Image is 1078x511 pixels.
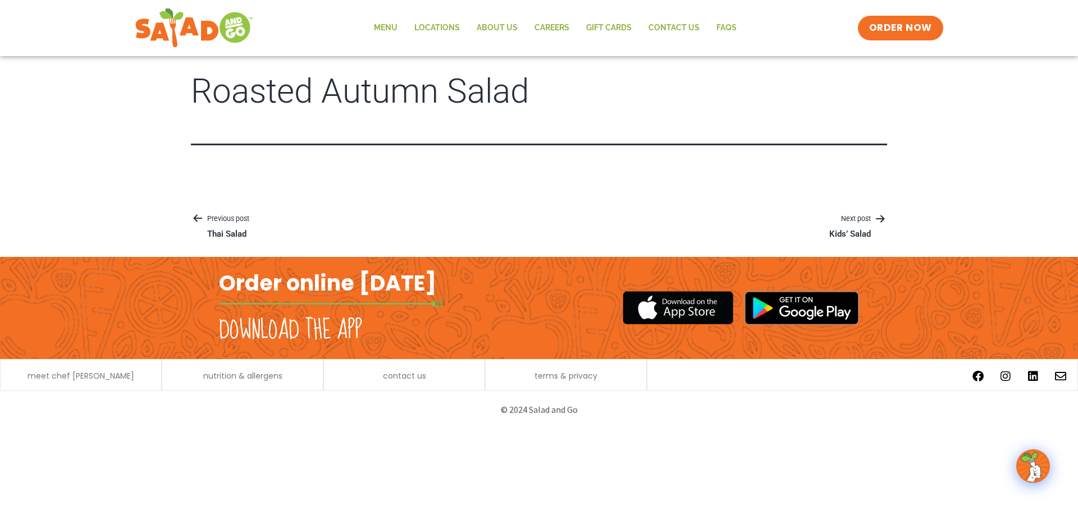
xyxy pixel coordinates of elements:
[708,15,745,41] a: FAQs
[28,372,134,380] a: meet chef [PERSON_NAME]
[191,213,887,240] nav: Posts
[135,6,253,50] img: new-SAG-logo-768×292
[366,15,406,41] a: Menu
[829,229,871,240] p: Kids’ Salad
[1017,450,1049,482] img: wpChatIcon
[406,15,468,41] a: Locations
[468,15,526,41] a: About Us
[813,213,887,240] a: Next postKids’ Salad
[203,372,282,380] a: nutrition & allergens
[869,21,932,35] span: ORDER NOW
[526,15,578,41] a: Careers
[191,73,887,110] h1: Roasted Autumn Salad
[366,15,745,41] nav: Menu
[744,291,859,325] img: google_play
[813,213,887,226] p: Next post
[578,15,640,41] a: GIFT CARDS
[191,213,263,226] p: Previous post
[640,15,708,41] a: Contact Us
[191,213,263,240] a: Previous postThai Salad
[623,289,733,326] img: appstore
[219,301,444,307] img: fork
[219,269,436,297] h2: Order online [DATE]
[219,315,362,346] h2: Download the app
[207,229,246,240] p: Thai Salad
[383,372,426,380] a: contact us
[535,372,597,380] a: terms & privacy
[225,402,853,417] p: © 2024 Salad and Go
[858,16,943,40] a: ORDER NOW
